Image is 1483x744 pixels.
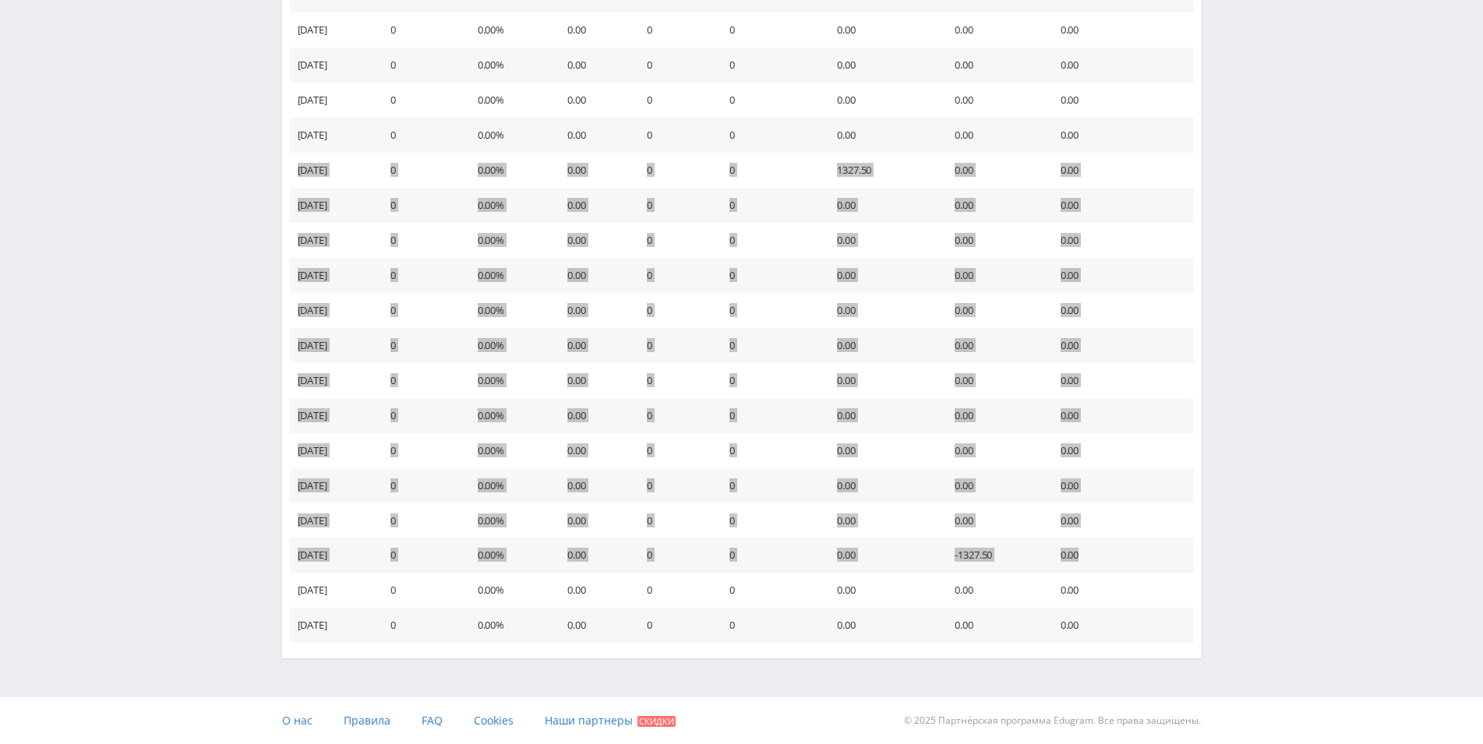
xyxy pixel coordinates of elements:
td: 0.00% [462,468,553,503]
td: [DATE] [290,118,376,153]
td: 0 [375,118,461,153]
td: 0.00 [552,503,631,538]
td: 0.00 [821,258,939,293]
td: 0.00 [1045,573,1194,608]
td: 0 [375,223,461,258]
td: 0.00 [1045,48,1194,83]
td: 0 [631,153,714,188]
td: [DATE] [290,573,376,608]
td: 0 [631,223,714,258]
td: 0.00 [1045,188,1194,223]
td: 0 [714,12,821,48]
span: FAQ [422,713,443,728]
td: 0.00 [552,433,631,468]
td: 0 [631,188,714,223]
td: 0.00 [552,118,631,153]
td: 0.00 [821,48,939,83]
td: 0.00 [821,363,939,398]
td: 0 [714,83,821,118]
td: 0 [375,538,461,573]
td: 0.00 [939,48,1044,83]
td: 0 [375,608,461,643]
td: 0 [714,363,821,398]
td: 0.00 [552,223,631,258]
td: 0 [631,258,714,293]
td: 0.00% [462,223,553,258]
td: 0 [714,503,821,538]
td: 0 [375,468,461,503]
td: 0.00 [821,503,939,538]
td: 0.00 [821,538,939,573]
td: 0 [631,608,714,643]
td: 0 [631,293,714,328]
td: 0 [631,538,714,573]
td: 0.00 [939,223,1044,258]
a: Правила [344,697,390,744]
td: [DATE] [290,608,376,643]
td: [DATE] [290,363,376,398]
td: 0.00% [462,328,553,363]
td: 0 [714,153,821,188]
td: 0.00 [1045,293,1194,328]
td: 0.00 [552,83,631,118]
td: 0 [631,83,714,118]
td: 0 [631,118,714,153]
td: 0 [375,328,461,363]
td: 0.00 [939,363,1044,398]
td: 0.00 [821,188,939,223]
td: 0.00% [462,293,553,328]
td: 0.00% [462,188,553,223]
a: О нас [282,697,312,744]
td: 0.00% [462,12,553,48]
td: [DATE] [290,538,376,573]
td: 0.00 [552,573,631,608]
td: 0.00 [1045,223,1194,258]
td: 0.00% [462,398,553,433]
td: 0 [714,188,821,223]
td: 0.00 [1045,503,1194,538]
td: 0.00 [552,468,631,503]
td: 0 [375,258,461,293]
td: 0.00% [462,573,553,608]
td: 0 [375,573,461,608]
td: 0.00 [939,503,1044,538]
td: 0 [375,433,461,468]
td: 0 [714,48,821,83]
td: 0.00 [552,363,631,398]
span: Cookies [474,713,514,728]
td: 0.00 [552,328,631,363]
td: 0.00% [462,503,553,538]
td: 0 [714,118,821,153]
td: 0 [714,398,821,433]
td: 0.00 [552,188,631,223]
td: 0.00 [939,188,1044,223]
td: 0 [375,153,461,188]
td: 0.00 [552,48,631,83]
td: 0.00% [462,433,553,468]
td: 0.00 [1045,608,1194,643]
td: 0.00% [462,363,553,398]
td: [DATE] [290,153,376,188]
td: 0 [714,258,821,293]
td: 0.00 [821,433,939,468]
td: 1327.50 [821,153,939,188]
a: Наши партнеры Скидки [545,697,676,744]
td: 0.00 [821,398,939,433]
td: 0 [375,83,461,118]
td: 0.00 [1045,538,1194,573]
td: 0 [631,503,714,538]
td: 0 [631,433,714,468]
td: 0 [714,328,821,363]
td: 0.00% [462,258,553,293]
td: 0 [714,573,821,608]
td: 0.00% [462,118,553,153]
td: 0.00 [939,83,1044,118]
td: 0.00 [939,293,1044,328]
td: 0.00% [462,153,553,188]
td: -1327.50 [939,538,1044,573]
td: 0.00 [552,153,631,188]
td: 0.00 [1045,153,1194,188]
td: 0.00 [552,293,631,328]
td: [DATE] [290,12,376,48]
td: 0.00 [821,468,939,503]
